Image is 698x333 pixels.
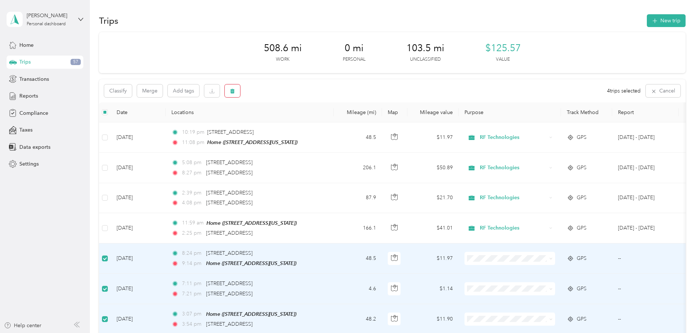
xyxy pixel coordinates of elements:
p: Value [496,56,510,63]
h1: Trips [99,17,118,24]
td: $50.89 [407,153,459,183]
iframe: Everlance-gr Chat Button Frame [657,292,698,333]
th: Date [111,102,166,122]
td: 48.5 [334,122,382,153]
span: Home ([STREET_ADDRESS][US_STATE]) [207,139,297,145]
span: [STREET_ADDRESS] [206,250,253,256]
span: [STREET_ADDRESS] [206,230,253,236]
span: GPS [577,194,587,202]
span: Reports [19,92,38,100]
td: $11.97 [407,122,459,153]
span: 10:19 pm [182,128,204,136]
td: 166.1 [334,213,382,243]
span: 8:27 pm [182,169,203,177]
span: [STREET_ADDRESS] [206,321,253,327]
th: Track Method [561,102,612,122]
td: 48.5 [334,243,382,274]
span: 9:14 pm [182,260,203,268]
span: RF Technologies [480,164,547,172]
span: 5:08 pm [182,159,203,167]
button: Help center [4,322,41,329]
p: Work [276,56,289,63]
span: GPS [577,315,587,323]
span: 2:25 pm [182,229,203,237]
span: RF Technologies [480,133,547,141]
button: Classify [104,84,132,97]
span: GPS [577,164,587,172]
td: $21.70 [407,183,459,213]
span: 11:08 pm [182,139,204,147]
span: [STREET_ADDRESS] [206,190,253,196]
button: New trip [647,14,686,27]
th: Mileage value [407,102,459,122]
p: Unclassified [410,56,441,63]
span: Settings [19,160,39,168]
td: 206.1 [334,153,382,183]
th: Report [612,102,679,122]
span: RF Technologies [480,224,547,232]
div: Personal dashboard [27,22,66,26]
td: [DATE] [111,274,166,304]
span: [STREET_ADDRESS] [207,129,254,135]
span: 4 trips selected [607,87,641,95]
td: $41.01 [407,213,459,243]
span: [STREET_ADDRESS] [206,170,253,176]
span: 103.5 mi [406,42,444,54]
span: Transactions [19,75,49,83]
span: 2:39 pm [182,189,203,197]
span: 3:54 pm [182,320,203,328]
span: 8:24 pm [182,249,203,257]
td: Sep 1 - 30, 2025 [612,153,679,183]
td: [DATE] [111,153,166,183]
span: $125.57 [485,42,521,54]
span: GPS [577,224,587,232]
span: Data exports [19,143,50,151]
th: Mileage (mi) [334,102,382,122]
span: Taxes [19,126,33,134]
span: GPS [577,133,587,141]
span: 508.6 mi [264,42,302,54]
span: GPS [577,254,587,262]
span: GPS [577,285,587,293]
span: 11:59 am [182,219,204,227]
td: Sep 1 - 30, 2025 [612,183,679,213]
button: Cancel [646,84,680,97]
span: Trips [19,58,31,66]
button: Merge [137,84,163,97]
span: [STREET_ADDRESS] [206,291,253,297]
p: Personal [343,56,365,63]
span: 3:07 pm [182,310,203,318]
td: -- [612,274,679,304]
span: 0 mi [345,42,364,54]
span: [STREET_ADDRESS] [206,280,253,287]
span: RF Technologies [480,194,547,202]
td: [DATE] [111,183,166,213]
td: [DATE] [111,243,166,274]
span: 4:08 pm [182,199,203,207]
td: 4.6 [334,274,382,304]
span: [STREET_ADDRESS] [206,200,253,206]
td: [DATE] [111,213,166,243]
span: Home ([STREET_ADDRESS][US_STATE]) [206,311,296,317]
td: -- [612,243,679,274]
th: Locations [166,102,334,122]
th: Purpose [459,102,561,122]
span: [STREET_ADDRESS] [206,159,253,166]
span: 7:21 pm [182,290,203,298]
td: Sep 1 - 30, 2025 [612,122,679,153]
td: 87.9 [334,183,382,213]
div: [PERSON_NAME] [27,12,72,19]
span: 7:11 pm [182,280,203,288]
td: $1.14 [407,274,459,304]
span: Home ([STREET_ADDRESS][US_STATE]) [206,220,297,226]
td: $11.97 [407,243,459,274]
td: Sep 1 - 30, 2025 [612,213,679,243]
th: Map [382,102,407,122]
span: Compliance [19,109,48,117]
td: [DATE] [111,122,166,153]
span: Home [19,41,34,49]
span: Home ([STREET_ADDRESS][US_STATE]) [206,260,296,266]
span: 57 [71,59,81,65]
button: Add tags [168,84,199,97]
